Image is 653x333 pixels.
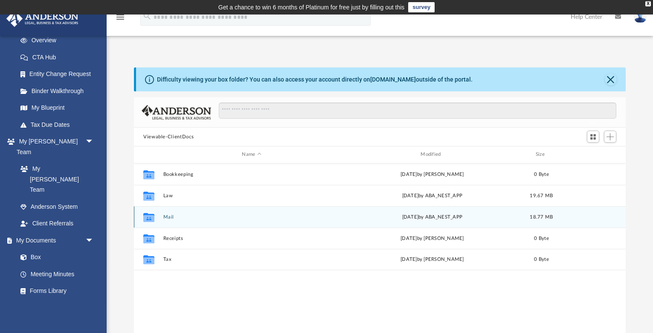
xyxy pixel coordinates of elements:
[12,161,98,199] a: My [PERSON_NAME] Team
[587,131,600,143] button: Switch to Grid View
[344,151,521,158] div: Modified
[534,257,549,262] span: 0 Byte
[534,236,549,240] span: 0 Byte
[163,257,340,262] button: Tax
[143,133,194,141] button: Viewable-ClientDocs
[645,1,651,6] div: close
[6,232,102,249] a: My Documentsarrow_drop_down
[12,249,98,266] a: Box
[163,151,340,158] div: Name
[163,172,340,177] button: Bookkeeping
[344,256,521,263] div: [DATE] by [PERSON_NAME]
[115,12,125,22] i: menu
[344,234,521,242] div: [DATE] by [PERSON_NAME]
[163,193,340,199] button: Law
[534,172,549,176] span: 0 Byte
[408,2,435,12] a: survey
[562,151,622,158] div: id
[163,214,340,220] button: Mail
[12,215,102,232] a: Client Referrals
[115,16,125,22] a: menu
[142,12,152,21] i: search
[344,192,521,199] div: [DATE] by ABA_NEST_APP
[12,198,102,215] a: Anderson System
[85,133,102,151] span: arrow_drop_down
[6,133,102,161] a: My [PERSON_NAME] Teamarrow_drop_down
[12,266,102,283] a: Meeting Minutes
[12,283,98,300] a: Forms Library
[530,214,553,219] span: 18.77 MB
[525,151,559,158] div: Size
[218,2,405,12] div: Get a chance to win 6 months of Platinum for free just by filling out this
[604,131,617,143] button: Add
[12,32,107,49] a: Overview
[530,193,553,198] span: 19.67 MB
[12,66,107,83] a: Entity Change Request
[163,236,340,241] button: Receipts
[85,232,102,249] span: arrow_drop_down
[12,82,107,99] a: Binder Walkthrough
[12,99,102,117] a: My Blueprint
[12,49,107,66] a: CTA Hub
[157,75,473,84] div: Difficulty viewing your box folder? You can also access your account directly on outside of the p...
[370,76,416,83] a: [DOMAIN_NAME]
[344,170,521,178] div: [DATE] by [PERSON_NAME]
[138,151,159,158] div: id
[4,10,81,27] img: Anderson Advisors Platinum Portal
[12,299,102,316] a: Notarize
[344,213,521,221] div: [DATE] by ABA_NEST_APP
[12,116,107,133] a: Tax Due Dates
[605,73,617,85] button: Close
[219,102,616,119] input: Search files and folders
[634,11,647,23] img: User Pic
